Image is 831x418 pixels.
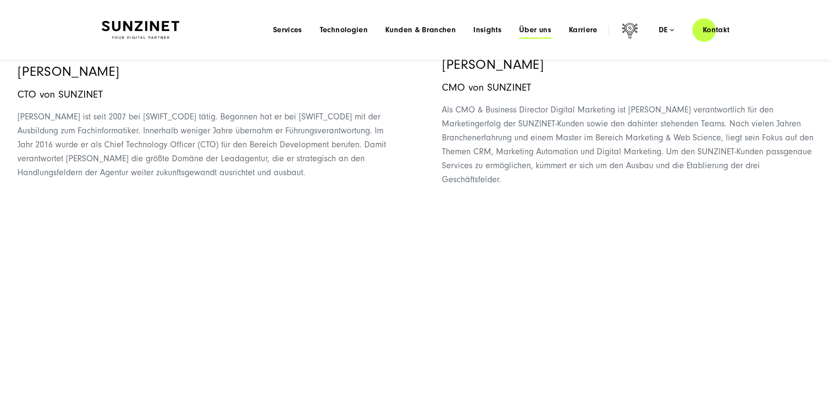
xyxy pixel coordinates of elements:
[692,17,740,42] a: Kontakt
[273,26,302,34] a: Services
[320,26,368,34] a: Technologien
[569,26,598,34] a: Karriere
[519,26,551,34] a: Über uns
[17,88,389,101] h3: CTO von SUNZINET
[17,63,389,80] h2: [PERSON_NAME]
[17,112,386,177] span: [PERSON_NAME] ist seit 2007 bei [SWIFT_CODE] tätig. Begonnen hat er bei [SWIFT_CODE] mit der Ausb...
[102,21,179,39] img: SUNZINET Full Service Digital Agentur
[442,82,814,94] h3: CMO von SUNZINET
[442,56,814,73] h2: [PERSON_NAME]
[473,26,502,34] a: Insights
[385,26,456,34] a: Kunden & Branchen
[442,105,814,184] span: Als CMO & Business Director Digital Marketing ist [PERSON_NAME] verantwortlich für den Marketinge...
[659,26,674,34] div: de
